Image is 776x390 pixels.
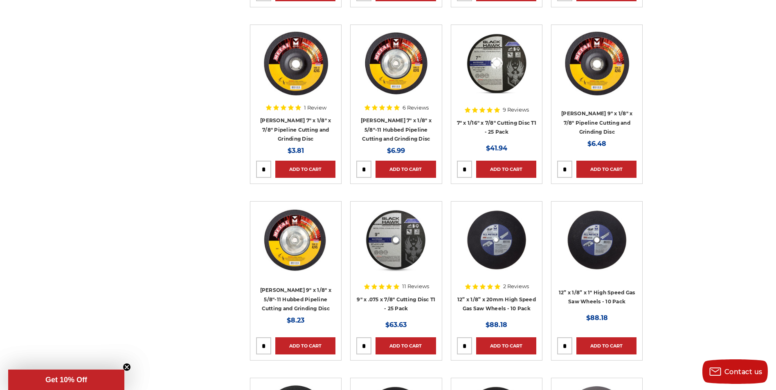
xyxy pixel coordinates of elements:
[486,144,507,152] span: $41.94
[476,161,536,178] a: Add to Cart
[569,55,625,72] a: Quick view
[123,363,131,371] button: Close teaser
[363,207,429,273] img: 9 inch cut off wheel
[8,370,124,390] div: Get 10% OffClose teaser
[557,31,637,110] a: Mercer 9" x 1/8" x 7/8 Cutting and Light Grinding Wheel
[256,31,335,110] a: Mercer 7" x 1/8" x 7/8 Cutting and Light Grinding Wheel
[457,296,536,312] a: 12” x 1/8” x 20mm High Speed Gas Saw Wheels - 10 Pack
[260,287,331,312] a: [PERSON_NAME] 9" x 1/8" x 5/8"-11 Hubbed Pipeline Cutting and Grinding Disc
[356,207,436,287] a: 9 inch cut off wheel
[256,207,335,287] a: Mercer 9" x 1/8" x 5/8"-11 Hubbed Cutting and Light Grinding Wheel
[569,232,625,248] a: Quick view
[402,284,429,289] span: 11 Reviews
[260,117,331,142] a: [PERSON_NAME] 7" x 1/8" x 7/8" Pipeline Cutting and Grinding Disc
[464,207,529,273] img: 12" x 1/8" (5/32") x 20mm Gas Powered Shop Saw Wheel
[564,207,630,273] img: 12" x 1/8" (5/32") x 1" High Speed Portable Gas Saw Cut-Off Wheel
[304,105,326,110] span: 1 Review
[457,207,536,287] a: 12" x 1/8" (5/32") x 20mm Gas Powered Shop Saw Wheel
[368,55,424,72] a: Quick view
[468,55,525,72] a: Quick view
[368,232,424,248] a: Quick view
[287,316,304,324] span: $8.23
[263,31,328,96] img: Mercer 7" x 1/8" x 7/8 Cutting and Light Grinding Wheel
[260,207,332,273] img: Mercer 9" x 1/8" x 5/8"-11 Hubbed Cutting and Light Grinding Wheel
[457,31,536,110] a: 7 x 1/16 x 7/8 abrasive cut off wheel
[387,147,405,155] span: $6.99
[557,207,637,287] a: 12" x 1/8" (5/32") x 1" High Speed Portable Gas Saw Cut-Off Wheel
[503,284,529,289] span: 2 Reviews
[464,31,529,96] img: 7 x 1/16 x 7/8 abrasive cut off wheel
[457,120,536,135] a: 7" x 1/16" x 7/8" Cutting Disc T1 - 25 Pack
[268,55,324,72] a: Quick view
[363,31,429,96] img: Mercer 7" x 1/8" x 5/8"-11 Hubbed Cutting and Light Grinding Wheel
[376,161,436,178] a: Add to Cart
[356,31,436,110] a: Mercer 7" x 1/8" x 5/8"-11 Hubbed Cutting and Light Grinding Wheel
[576,161,637,178] a: Add to Cart
[587,140,606,148] span: $6.48
[559,289,635,305] a: 12” x 1/8” x 1" High Speed Gas Saw Wheels - 10 Pack
[586,314,608,322] span: $88.18
[275,161,335,178] a: Add to Cart
[561,110,632,135] a: [PERSON_NAME] 9" x 1/8" x 7/8" Pipeline Cutting and Grinding Disc
[385,321,407,329] span: $63.63
[486,321,507,329] span: $88.18
[476,337,536,354] a: Add to Cart
[576,337,637,354] a: Add to Cart
[503,107,529,112] span: 9 Reviews
[268,232,324,248] a: Quick view
[702,359,768,384] button: Contact us
[468,232,525,248] a: Quick view
[45,376,87,384] span: Get 10% Off
[376,337,436,354] a: Add to Cart
[403,105,429,110] span: 6 Reviews
[724,368,763,376] span: Contact us
[288,147,304,155] span: $3.81
[361,117,432,142] a: [PERSON_NAME] 7" x 1/8" x 5/8"-11 Hubbed Pipeline Cutting and Grinding Disc
[564,31,630,96] img: Mercer 9" x 1/8" x 7/8 Cutting and Light Grinding Wheel
[357,296,435,312] a: 9" x .075 x 7/8" Cutting Disc T1 - 25 Pack
[275,337,335,354] a: Add to Cart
